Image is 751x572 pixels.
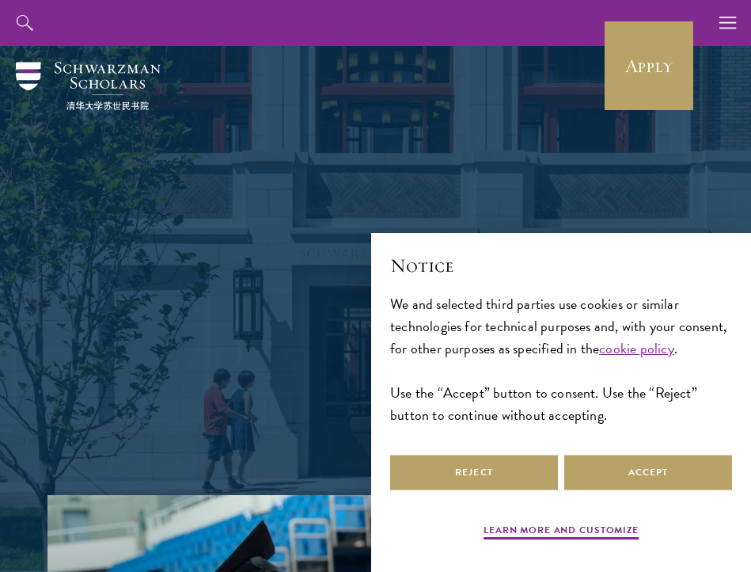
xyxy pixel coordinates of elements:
[390,252,732,279] h2: Notice
[390,455,558,490] button: Reject
[484,523,639,542] button: Learn more and customize
[564,455,732,490] button: Accept
[16,62,161,110] img: Schwarzman Scholars
[599,337,673,359] a: cookie policy
[605,21,693,110] a: Apply
[390,293,732,426] div: We and selected third parties use cookies or similar technologies for technical purposes and, wit...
